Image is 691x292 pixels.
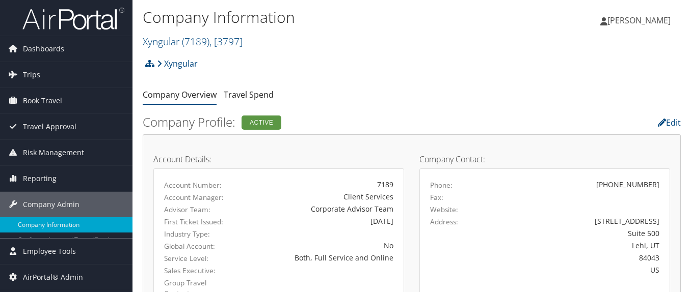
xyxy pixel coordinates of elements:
a: Travel Spend [224,89,274,100]
span: Dashboards [23,36,64,62]
label: Fax: [430,192,443,202]
span: AirPortal® Admin [23,265,83,290]
div: No [246,240,393,251]
label: Phone: [430,180,453,190]
div: [STREET_ADDRESS] [491,216,659,226]
h4: Account Details: [153,155,404,163]
a: [PERSON_NAME] [600,5,681,36]
span: Employee Tools [23,239,76,264]
span: Travel Approval [23,114,76,139]
div: 7189 [246,179,393,190]
h1: Company Information [143,7,501,28]
div: Suite 500 [491,228,659,239]
span: Trips [23,62,40,87]
label: Service Level: [164,253,230,264]
label: First Ticket Issued: [164,217,230,227]
label: Global Account: [164,241,230,251]
span: Book Travel [23,88,62,113]
label: Advisor Team: [164,205,230,215]
label: Sales Executive: [164,266,230,276]
span: Risk Management [23,140,84,165]
div: Lehi, UT [491,240,659,251]
h2: Company Profile: [143,113,496,131]
span: Reporting [23,166,57,191]
a: Xyngular [157,53,198,74]
a: Xyngular [143,35,243,48]
div: [DATE] [246,216,393,226]
span: Company Admin [23,192,79,217]
a: Company Overview [143,89,217,100]
div: Client Services [246,191,393,202]
label: Website: [430,205,458,215]
a: Edit [658,117,681,128]
div: US [491,265,659,275]
div: Both, Full Service and Online [246,252,393,263]
div: 84043 [491,252,659,263]
span: , [ 3797 ] [209,35,243,48]
label: Account Manager: [164,192,230,202]
label: Address: [430,217,458,227]
label: Account Number: [164,180,230,190]
div: Active [242,115,281,130]
label: Industry Type: [164,229,230,239]
div: [PHONE_NUMBER] [596,179,659,190]
span: ( 7189 ) [182,35,209,48]
img: airportal-logo.png [22,7,124,31]
h4: Company Contact: [419,155,670,163]
div: Corporate Advisor Team [246,203,393,214]
span: [PERSON_NAME] [607,15,671,26]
